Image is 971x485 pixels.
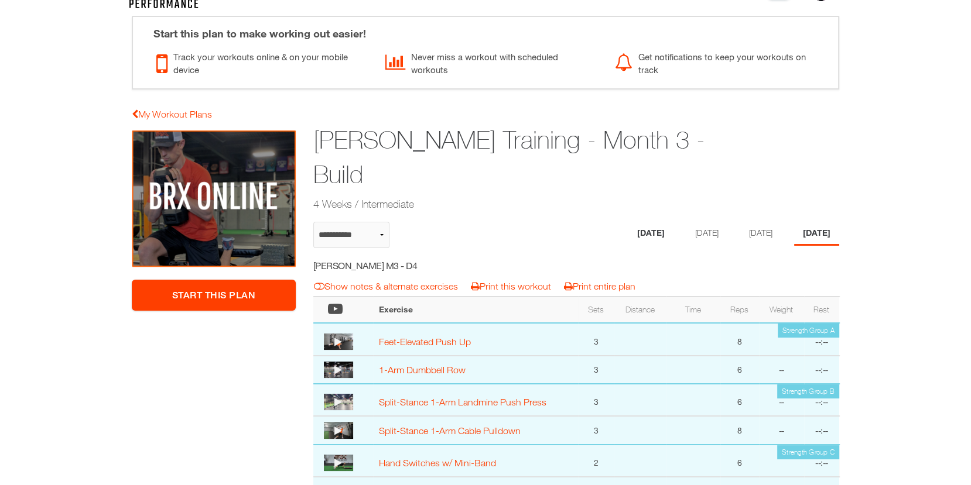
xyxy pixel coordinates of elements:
a: 1-Arm Dumbbell Row [379,364,466,375]
th: Reps [720,297,759,323]
h2: 4 Weeks / Intermediate [313,197,749,211]
div: Get notifications to keep your workouts on track [615,47,826,77]
th: Distance [614,297,666,323]
th: Time [666,297,720,323]
td: --:-- [804,323,839,356]
td: 6 [720,445,759,477]
a: Hand Switches w/ Mini-Band [379,458,496,468]
a: Split-Stance 1-Arm Cable Pulldown [379,425,521,436]
th: Weight [759,297,804,323]
a: Print this workout [471,281,551,291]
th: Rest [804,297,839,323]
td: 6 [720,384,759,417]
img: thumbnail.png [324,362,353,378]
li: Day 2 [686,222,727,246]
h1: [PERSON_NAME] Training - Month 3 - Build [313,123,749,192]
li: Day 4 [794,222,839,246]
td: Strength Group C [777,445,839,459]
td: 2 [578,445,613,477]
td: 8 [720,323,759,356]
td: --:-- [804,356,839,384]
div: Track your workouts online & on your mobile device [156,47,368,77]
td: --:-- [804,445,839,477]
h5: [PERSON_NAME] M3 - D4 [313,259,522,272]
a: Show notes & alternate exercises [314,281,458,291]
img: thumbnail.png [324,394,353,410]
th: Exercise [373,297,578,323]
td: 3 [578,356,613,384]
td: 8 [720,416,759,444]
a: Start This Plan [132,280,296,311]
td: Strength Group B [777,384,839,398]
a: Print entire plan [564,281,635,291]
div: Start this plan to make working out easier! [142,17,829,42]
td: 3 [578,416,613,444]
a: Split-Stance 1-Arm Landmine Push Press [379,397,546,407]
li: Day 1 [628,222,673,246]
td: --:-- [804,416,839,444]
img: Aukai Lee Training - Month 3 - Build [132,130,296,268]
td: Strength Group A [778,324,839,338]
img: thumbnail.png [324,455,353,471]
li: Day 3 [740,222,781,246]
td: --:-- [804,384,839,417]
td: 3 [578,323,613,356]
a: My Workout Plans [132,109,212,119]
th: Sets [578,297,613,323]
img: thumbnail.png [324,333,353,350]
td: 3 [578,384,613,417]
div: Never miss a workout with scheduled workouts [385,47,597,77]
td: -- [759,416,804,444]
a: Feet-Elevated Push Up [379,336,471,347]
td: -- [759,356,804,384]
td: 6 [720,356,759,384]
img: thumbnail.png [324,422,353,438]
td: -- [759,384,804,417]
